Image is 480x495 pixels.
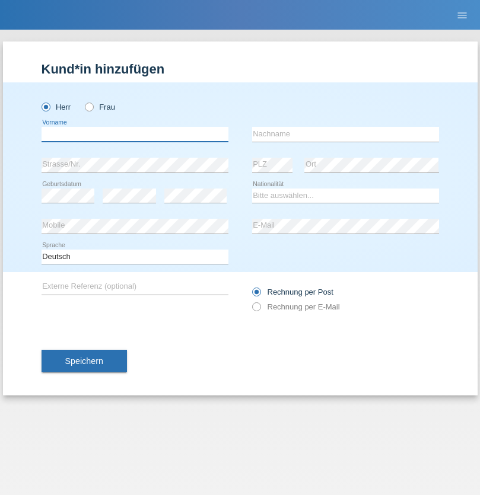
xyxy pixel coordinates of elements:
label: Rechnung per E-Mail [252,302,340,311]
button: Speichern [42,350,127,372]
input: Frau [85,103,93,110]
label: Herr [42,103,71,111]
input: Rechnung per E-Mail [252,302,260,317]
i: menu [456,9,468,21]
input: Herr [42,103,49,110]
label: Frau [85,103,115,111]
span: Speichern [65,356,103,366]
input: Rechnung per Post [252,288,260,302]
h1: Kund*in hinzufügen [42,62,439,76]
label: Rechnung per Post [252,288,333,296]
a: menu [450,11,474,18]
